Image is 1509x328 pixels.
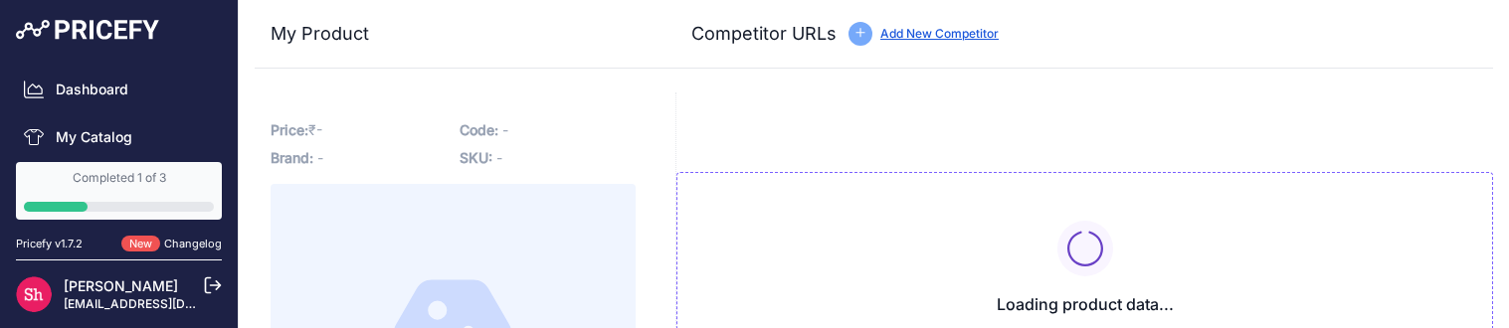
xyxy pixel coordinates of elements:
[460,149,492,166] span: SKU:
[16,162,222,220] a: Completed 1 of 3
[64,296,272,311] a: [EMAIL_ADDRESS][DOMAIN_NAME]
[271,121,308,138] span: Price:
[64,277,178,294] a: [PERSON_NAME]
[880,26,999,41] a: Add New Competitor
[693,292,1476,316] h3: Loading product data...
[460,121,498,138] span: Code:
[271,20,636,48] h3: My Product
[16,72,222,107] a: Dashboard
[121,236,160,252] span: New
[316,121,322,138] span: -
[502,121,508,138] span: -
[164,237,222,250] a: Changelog
[24,170,214,186] div: Completed 1 of 3
[496,149,502,166] span: -
[271,116,448,144] p: ₹
[16,20,159,40] img: Pricefy Logo
[16,236,83,252] div: Pricefy v1.7.2
[271,149,313,166] span: Brand:
[691,20,837,48] h3: Competitor URLs
[317,149,323,166] span: -
[16,119,222,155] a: My Catalog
